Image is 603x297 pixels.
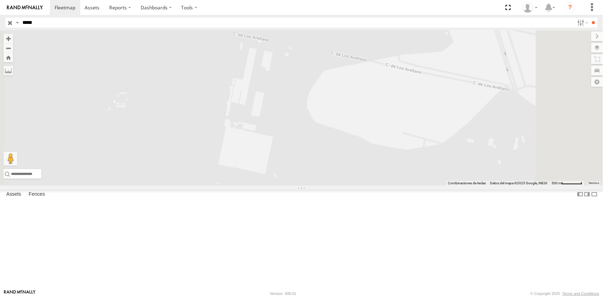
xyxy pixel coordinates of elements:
div: Josue Jimenez [520,2,540,13]
label: Map Settings [591,77,603,87]
button: Escala del mapa: 500 m por 56 píxeles [549,181,584,186]
span: Datos del mapa ©2025 Google, INEGI [490,181,547,185]
a: Visit our Website [4,290,36,297]
button: Zoom Home [3,53,13,62]
label: Search Filter Options [575,18,590,28]
label: Measure [3,66,13,75]
label: Dock Summary Table to the Left [577,189,584,199]
div: © Copyright 2025 - [530,291,599,296]
label: Hide Summary Table [591,189,598,199]
label: Dock Summary Table to the Right [584,189,591,199]
i: ? [565,2,576,13]
img: rand-logo.svg [7,5,43,10]
button: Combinaciones de teclas [448,181,486,186]
a: Términos (se abre en una nueva pestaña) [588,182,599,185]
label: Search Query [15,18,20,28]
label: Fences [25,189,48,199]
a: Terms and Conditions [563,291,599,296]
span: 500 m [552,181,562,185]
button: Arrastra al hombrecito al mapa para abrir Street View [3,152,17,166]
button: Zoom in [3,34,13,43]
label: Assets [3,189,25,199]
button: Zoom out [3,43,13,53]
div: Version: 308.01 [270,291,296,296]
